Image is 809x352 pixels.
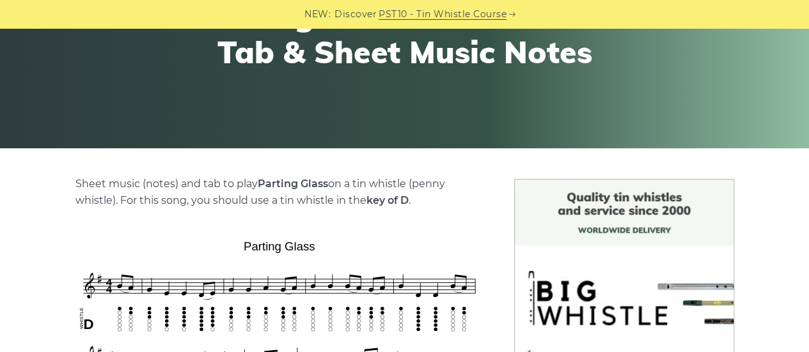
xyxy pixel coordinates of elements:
span: NEW: [304,7,331,22]
strong: Parting Glass [258,178,328,190]
span: Discover [334,7,377,22]
a: PST10 - Tin Whistle Course [379,7,507,22]
p: Sheet music (notes) and tab to play on a tin whistle (penny whistle). For this song, you should u... [75,176,483,209]
strong: key of D [366,194,409,206]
